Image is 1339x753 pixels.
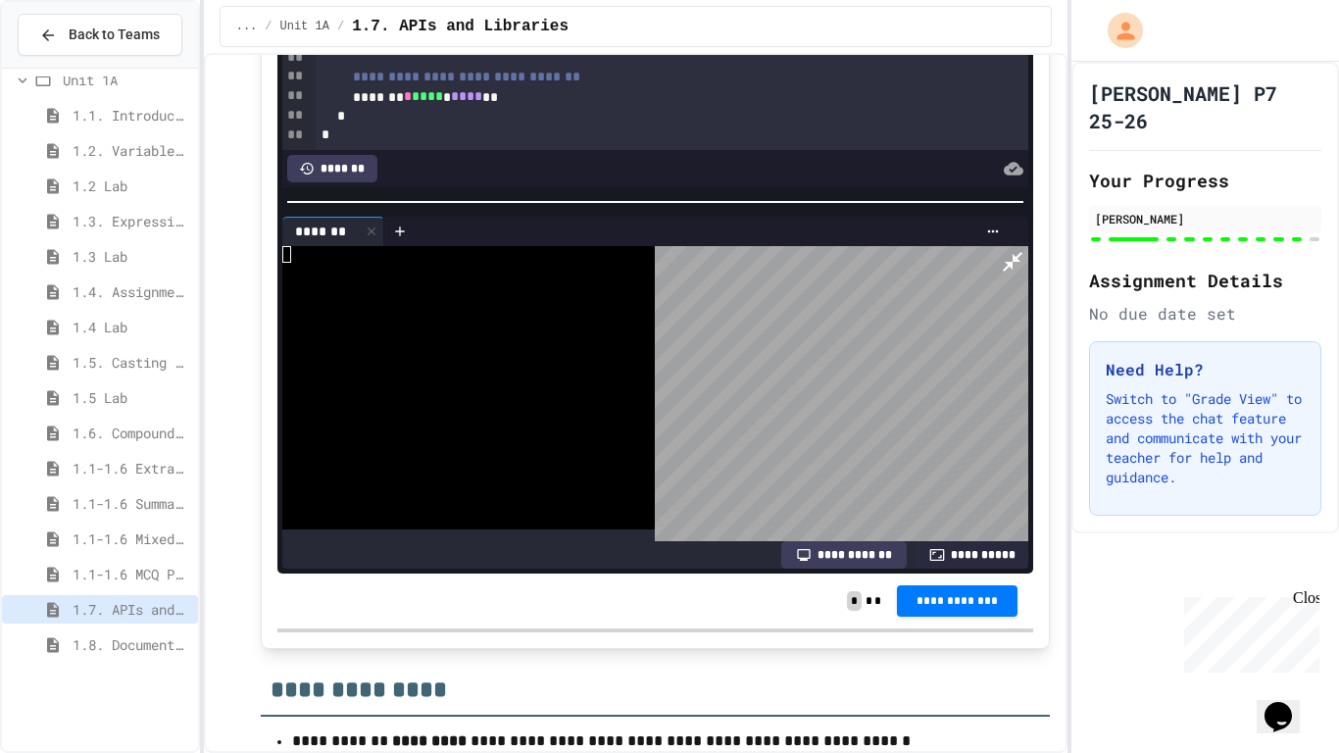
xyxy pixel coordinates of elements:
span: Unit 1A [63,70,190,90]
span: 1.2 Lab [73,176,190,196]
span: / [337,19,344,34]
span: / [265,19,272,34]
span: 1.7. APIs and Libraries [73,599,190,620]
span: Unit 1A [280,19,329,34]
span: 1.1. Introduction to Algorithms, Programming, and Compilers [73,105,190,125]
div: No due date set [1089,302,1321,326]
span: Back to Teams [69,25,160,45]
span: 1.3 Lab [73,246,190,267]
span: 1.3. Expressions and Output [New] [73,211,190,231]
span: 1.1-1.6 Summary [73,493,190,514]
span: 1.1-1.6 Extra Coding Practice [73,458,190,478]
h2: Assignment Details [1089,267,1321,294]
span: 1.7. APIs and Libraries [352,15,569,38]
div: Chat with us now!Close [8,8,135,125]
button: Back to Teams [18,14,182,56]
span: 1.1-1.6 Mixed Up Code Practice [73,528,190,549]
span: 1.6. Compound Assignment Operators [73,423,190,443]
span: 1.5. Casting and Ranges of Values [73,352,190,373]
div: My Account [1087,8,1148,53]
iframe: chat widget [1176,589,1319,673]
span: ... [236,19,258,34]
div: [PERSON_NAME] [1095,210,1315,227]
h2: Your Progress [1089,167,1321,194]
span: 1.4. Assignment and Input [73,281,190,302]
p: Switch to "Grade View" to access the chat feature and communicate with your teacher for help and ... [1106,389,1305,487]
span: 1.8. Documentation with Comments and Preconditions [73,634,190,655]
h3: Need Help? [1106,358,1305,381]
iframe: chat widget [1257,675,1319,733]
span: 1.1-1.6 MCQ Practice [73,564,190,584]
h1: [PERSON_NAME] P7 25-26 [1089,79,1321,134]
span: 1.2. Variables and Data Types [73,140,190,161]
span: 1.5 Lab [73,387,190,408]
span: 1.4 Lab [73,317,190,337]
